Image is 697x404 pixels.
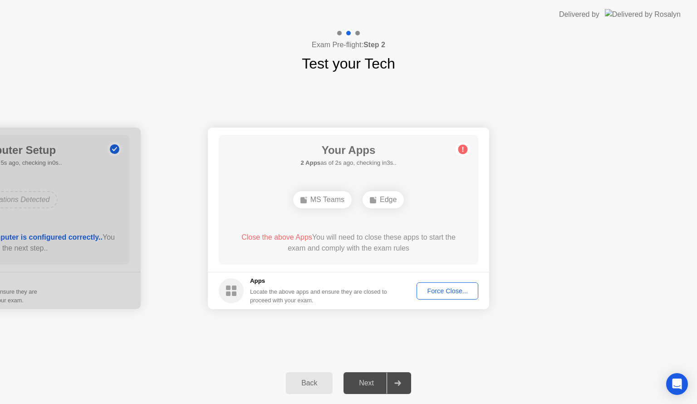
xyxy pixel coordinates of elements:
[666,373,688,395] div: Open Intercom Messenger
[232,232,466,254] div: You will need to close these apps to start the exam and comply with the exam rules
[417,282,478,300] button: Force Close...
[241,233,312,241] span: Close the above Apps
[300,159,320,166] b: 2 Apps
[250,287,388,305] div: Locate the above apps and ensure they are closed to proceed with your exam.
[250,276,388,286] h5: Apps
[293,191,352,208] div: MS Teams
[300,158,396,168] h5: as of 2s ago, checking in3s..
[363,41,385,49] b: Step 2
[420,287,475,295] div: Force Close...
[344,372,411,394] button: Next
[346,379,387,387] div: Next
[559,9,599,20] div: Delivered by
[286,372,333,394] button: Back
[300,142,396,158] h1: Your Apps
[605,9,681,20] img: Delivered by Rosalyn
[302,53,395,74] h1: Test your Tech
[363,191,404,208] div: Edge
[289,379,330,387] div: Back
[312,39,385,50] h4: Exam Pre-flight:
